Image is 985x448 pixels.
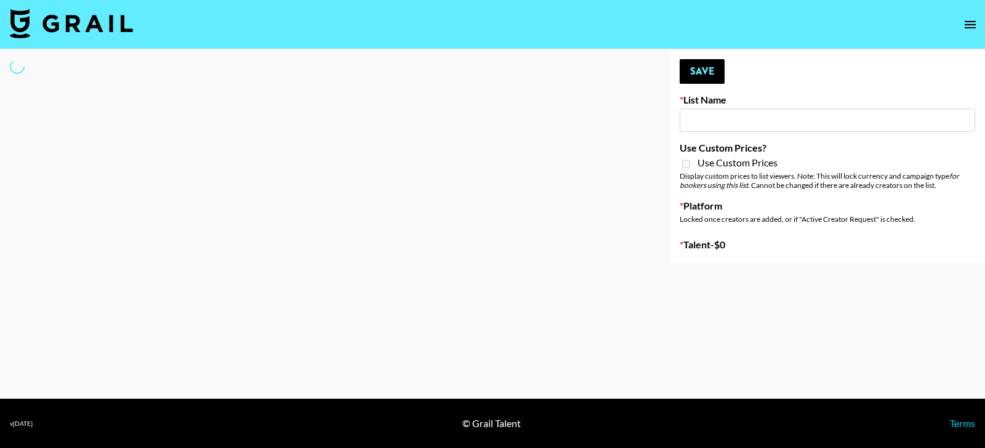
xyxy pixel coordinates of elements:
div: v [DATE] [10,420,33,428]
div: © Grail Talent [462,417,521,430]
label: Platform [680,200,975,212]
div: Locked once creators are added, or if "Active Creator Request" is checked. [680,214,975,224]
label: List Name [680,94,975,106]
button: open drawer [958,12,983,37]
img: Grail Talent [10,9,133,38]
em: for bookers using this list [680,171,959,190]
button: Save [680,59,725,84]
label: Use Custom Prices? [680,142,975,154]
div: Display custom prices to list viewers. Note: This will lock currency and campaign type . Cannot b... [680,171,975,190]
a: Terms [950,417,975,429]
span: Use Custom Prices [698,157,778,169]
label: Talent - $ 0 [680,238,975,251]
